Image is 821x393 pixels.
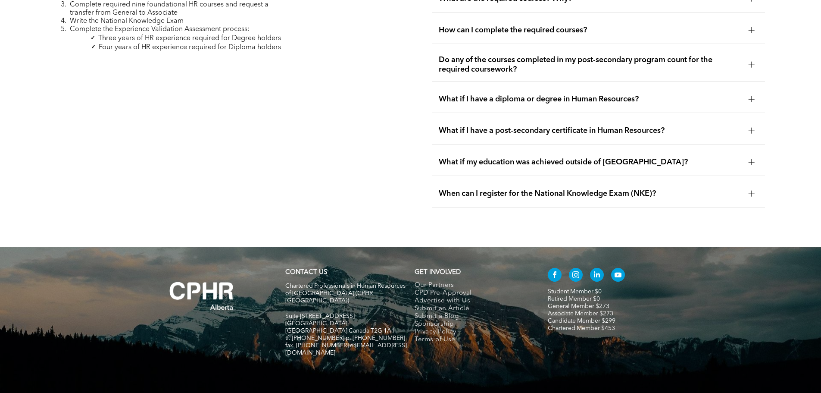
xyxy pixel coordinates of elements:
a: Advertise with Us [415,297,530,305]
a: Associate Member $273 [548,311,613,317]
a: Retired Member $0 [548,296,600,302]
span: When can I register for the National Knowledge Exam (NKE)? [439,189,742,198]
span: Write the National Knowledge Exam [70,18,184,25]
a: CONTACT US [285,269,327,276]
span: fax. [PHONE_NUMBER] e:[EMAIL_ADDRESS][DOMAIN_NAME] [285,343,407,356]
span: Four years of HR experience required for Diploma holders [99,44,281,51]
span: Suite [STREET_ADDRESS] [285,313,355,319]
a: Chartered Member $453 [548,325,615,331]
span: What if I have a post-secondary certificate in Human Resources? [439,126,742,135]
a: linkedin [590,268,604,284]
a: youtube [611,268,625,284]
span: How can I complete the required courses? [439,25,742,35]
a: Submit an Article [415,305,530,313]
a: Terms of Use [415,336,530,344]
a: Our Partners [415,282,530,289]
span: Do any of the courses completed in my post-secondary program count for the required coursework? [439,55,742,74]
img: A white background with a few lines on it [152,264,251,327]
span: Three years of HR experience required for Degree holders [98,35,281,42]
span: [GEOGRAPHIC_DATA], [GEOGRAPHIC_DATA] Canada T2G 1A1 [285,321,395,334]
a: facebook [548,268,562,284]
a: Sponsorship [415,321,530,328]
a: Candidate Member $299 [548,318,615,324]
span: tf. [PHONE_NUMBER] p. [PHONE_NUMBER] [285,335,405,341]
span: Chartered Professionals in Human Resources of [GEOGRAPHIC_DATA] (CPHR [GEOGRAPHIC_DATA]) [285,283,406,304]
span: What if I have a diploma or degree in Human Resources? [439,94,742,104]
a: General Member $273 [548,303,609,309]
a: Privacy Policy [415,328,530,336]
span: Complete the Experience Validation Assessment process: [70,26,250,33]
span: GET INVOLVED [415,269,461,276]
a: Student Member $0 [548,289,602,295]
a: Submit a Blog [415,313,530,321]
span: Complete required nine foundational HR courses and request a transfer from General to Associate [70,1,268,16]
a: CPD Pre-Approval [415,289,530,297]
span: What if my education was achieved outside of [GEOGRAPHIC_DATA]? [439,157,742,167]
a: instagram [569,268,583,284]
